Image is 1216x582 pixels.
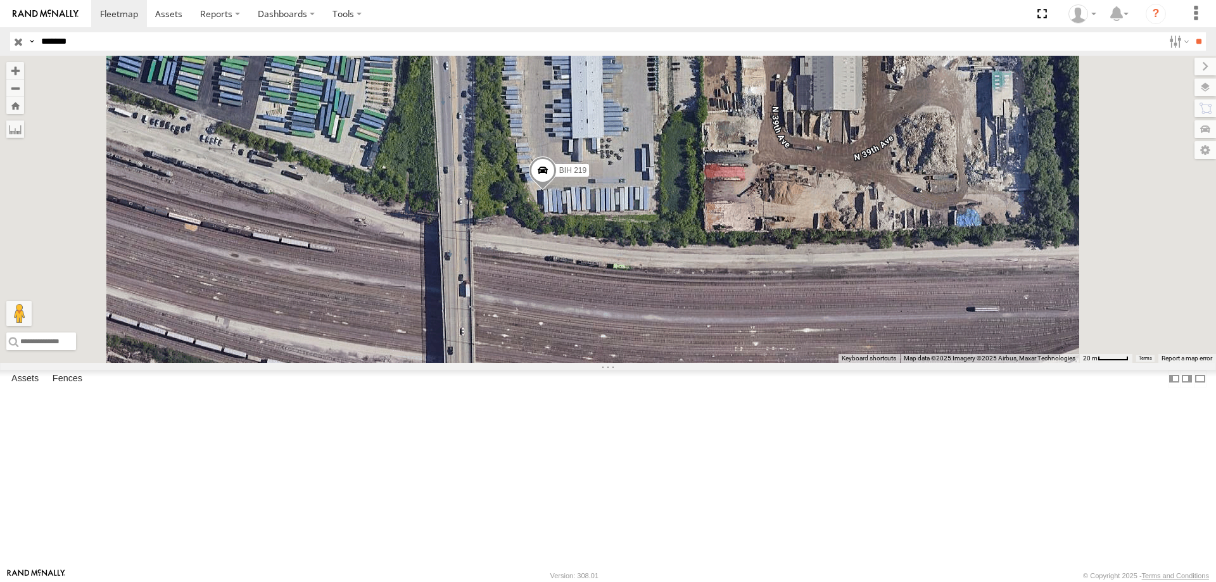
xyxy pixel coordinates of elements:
[5,370,45,388] label: Assets
[46,370,89,388] label: Fences
[1194,141,1216,159] label: Map Settings
[7,569,65,582] a: Visit our Website
[904,355,1075,362] span: Map data ©2025 Imagery ©2025 Airbus, Maxar Technologies
[1064,4,1101,23] div: Nele .
[1083,572,1209,579] div: © Copyright 2025 -
[1083,355,1098,362] span: 20 m
[6,301,32,326] button: Drag Pegman onto the map to open Street View
[6,120,24,138] label: Measure
[1142,572,1209,579] a: Terms and Conditions
[1168,370,1181,388] label: Dock Summary Table to the Left
[1164,32,1191,51] label: Search Filter Options
[842,354,896,363] button: Keyboard shortcuts
[1162,355,1212,362] a: Report a map error
[559,166,586,175] span: BIH 219
[1181,370,1193,388] label: Dock Summary Table to the Right
[6,97,24,114] button: Zoom Home
[6,79,24,97] button: Zoom out
[6,62,24,79] button: Zoom in
[1079,354,1132,363] button: Map Scale: 20 m per 45 pixels
[1146,4,1166,24] i: ?
[27,32,37,51] label: Search Query
[550,572,598,579] div: Version: 308.01
[13,9,79,18] img: rand-logo.svg
[1139,356,1152,361] a: Terms (opens in new tab)
[1194,370,1206,388] label: Hide Summary Table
